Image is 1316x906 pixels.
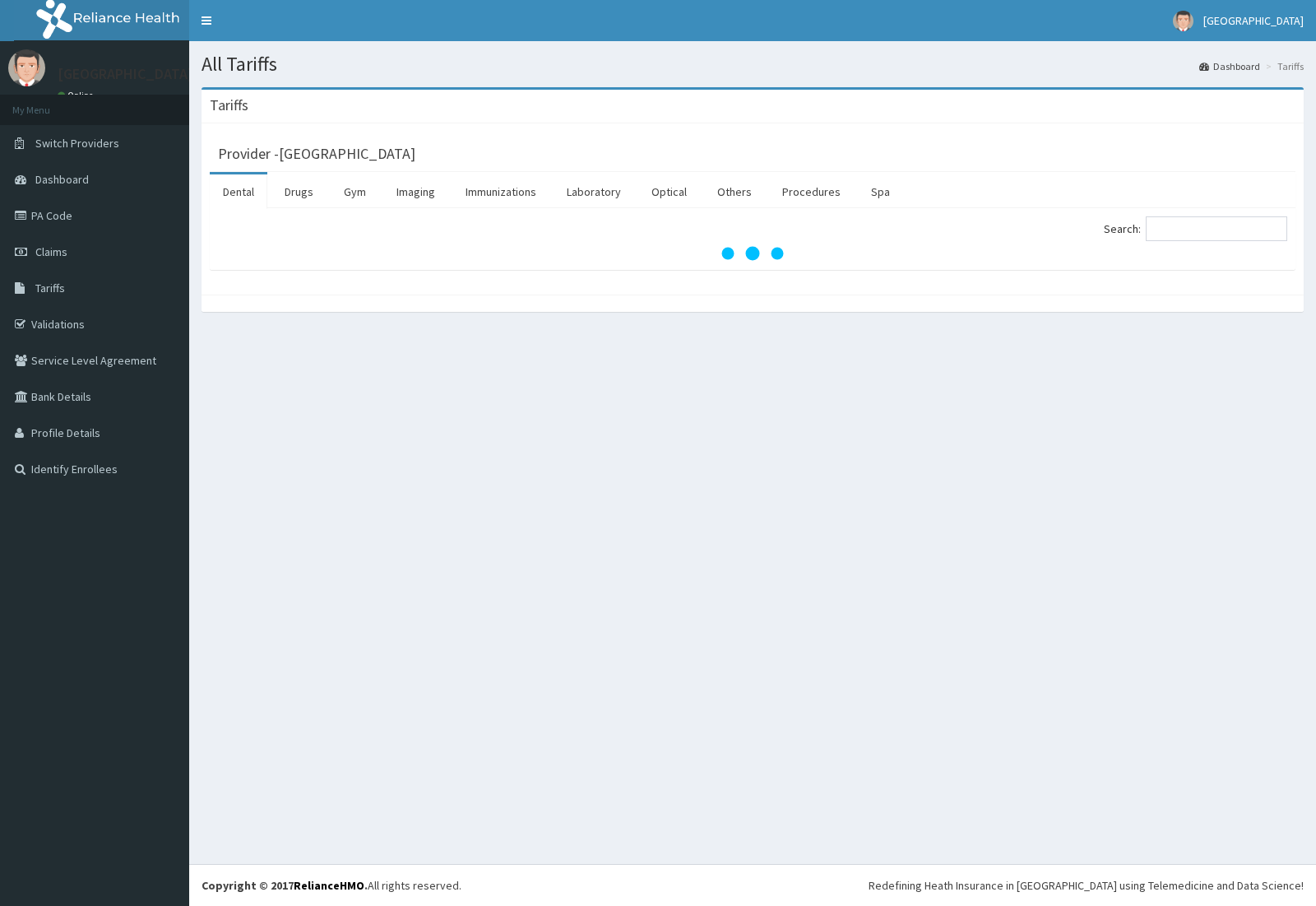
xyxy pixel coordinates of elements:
[8,49,45,86] img: User Image
[35,281,65,295] span: Tariffs
[383,174,448,209] a: Imaging
[1199,59,1260,73] a: Dashboard
[869,877,1304,894] div: Redefining Heath Insurance in [GEOGRAPHIC_DATA] using Telemedicine and Data Science!
[58,67,193,81] p: [GEOGRAPHIC_DATA]
[271,174,327,209] a: Drugs
[1203,13,1304,28] span: [GEOGRAPHIC_DATA]
[1104,216,1287,241] label: Search:
[35,172,89,187] span: Dashboard
[1146,216,1287,241] input: Search:
[35,136,119,151] span: Switch Providers
[202,53,1304,75] h1: All Tariffs
[858,174,903,209] a: Spa
[210,174,267,209] a: Dental
[35,244,67,259] span: Claims
[638,174,700,209] a: Optical
[720,221,785,286] svg: audio-loading
[218,146,415,161] h3: Provider - [GEOGRAPHIC_DATA]
[554,174,634,209] a: Laboratory
[189,864,1316,906] footer: All rights reserved.
[331,174,379,209] a: Gym
[1262,59,1304,73] li: Tariffs
[452,174,549,209] a: Immunizations
[202,878,368,893] strong: Copyright © 2017 .
[58,90,97,101] a: Online
[769,174,854,209] a: Procedures
[704,174,765,209] a: Others
[210,98,248,113] h3: Tariffs
[294,878,364,893] a: RelianceHMO
[1173,11,1193,31] img: User Image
